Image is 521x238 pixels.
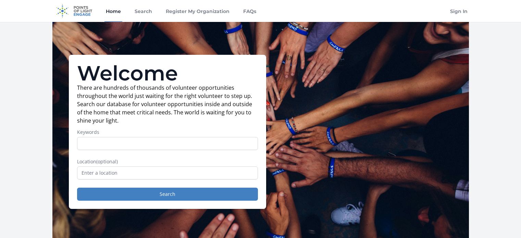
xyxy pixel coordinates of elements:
[77,158,258,165] label: Location
[96,158,118,165] span: (optional)
[77,129,258,136] label: Keywords
[77,188,258,201] button: Search
[77,63,258,84] h1: Welcome
[77,166,258,179] input: Enter a location
[77,84,258,125] p: There are hundreds of thousands of volunteer opportunities throughout the world just waiting for ...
